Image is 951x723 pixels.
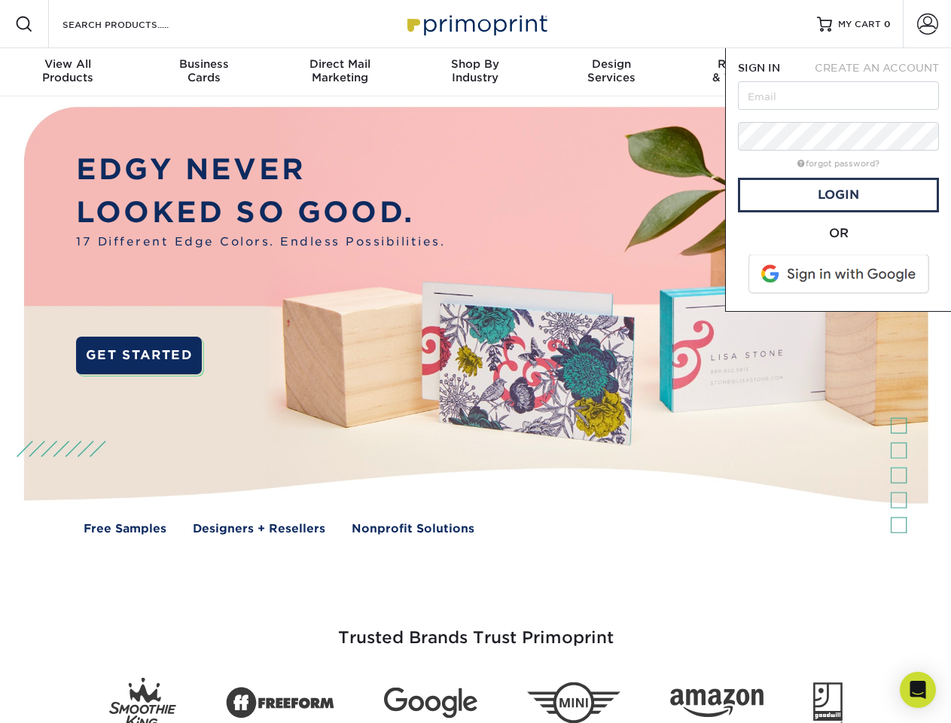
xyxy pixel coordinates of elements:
div: & Templates [679,57,815,84]
img: Goodwill [813,682,843,723]
p: LOOKED SO GOOD. [76,191,445,234]
a: Shop ByIndustry [407,48,543,96]
a: GET STARTED [76,337,202,374]
a: Resources& Templates [679,48,815,96]
img: Google [384,688,477,718]
div: Industry [407,57,543,84]
span: 17 Different Edge Colors. Endless Possibilities. [76,233,445,251]
a: BusinessCards [136,48,271,96]
a: Nonprofit Solutions [352,520,474,538]
img: Amazon [670,689,764,718]
span: CREATE AN ACCOUNT [815,62,939,74]
span: Business [136,57,271,71]
span: Resources [679,57,815,71]
span: MY CART [838,18,881,31]
p: EDGY NEVER [76,148,445,191]
a: Designers + Resellers [193,520,325,538]
a: Direct MailMarketing [272,48,407,96]
div: Services [544,57,679,84]
span: 0 [884,19,891,29]
a: forgot password? [797,159,879,169]
div: OR [738,224,939,243]
span: Shop By [407,57,543,71]
span: SIGN IN [738,62,780,74]
input: SEARCH PRODUCTS..... [61,15,208,33]
h3: Trusted Brands Trust Primoprint [35,592,916,666]
span: Design [544,57,679,71]
iframe: Google Customer Reviews [4,677,128,718]
div: Open Intercom Messenger [900,672,936,708]
a: DesignServices [544,48,679,96]
a: Login [738,178,939,212]
span: Direct Mail [272,57,407,71]
div: Cards [136,57,271,84]
a: Free Samples [84,520,166,538]
img: Primoprint [401,8,551,40]
div: Marketing [272,57,407,84]
input: Email [738,81,939,110]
